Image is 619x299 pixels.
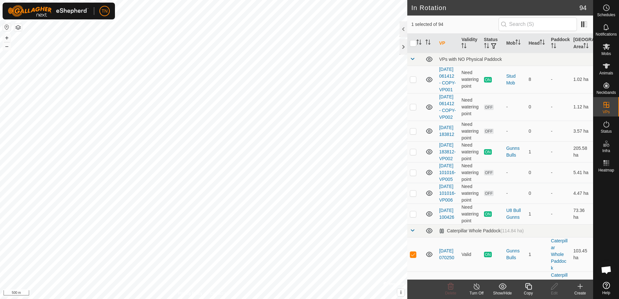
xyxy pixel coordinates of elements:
[499,17,577,31] input: Search (S)
[571,66,593,93] td: 1.02 ha
[506,145,523,159] div: Gunns Bulls
[515,290,541,296] div: Copy
[548,162,571,183] td: -
[571,141,593,162] td: 205.58 ha
[439,125,454,137] a: [DATE] 183812
[506,169,523,176] div: -
[571,93,593,121] td: 1.12 ha
[571,237,593,271] td: 103.45 ha
[526,66,548,93] td: 8
[461,44,467,49] p-sorticon: Activate to sort
[526,93,548,121] td: 0
[526,162,548,183] td: 0
[548,121,571,141] td: -
[541,290,567,296] div: Edit
[459,162,481,183] td: Need watering point
[526,237,548,271] td: 1
[459,93,481,121] td: Need watering point
[459,183,481,204] td: Need watering point
[526,204,548,224] td: 1
[439,163,456,182] a: [DATE] 101016-VP005
[484,252,492,257] span: ON
[597,13,615,17] span: Schedules
[3,34,11,42] button: +
[400,290,401,295] span: i
[210,291,229,296] a: Contact Us
[596,32,617,36] span: Notifications
[484,128,494,134] span: OFF
[459,66,481,93] td: Need watering point
[597,260,616,280] div: Open chat
[526,121,548,141] td: 0
[506,73,523,86] div: Stud Mob
[526,183,548,204] td: 0
[548,183,571,204] td: -
[571,183,593,204] td: 4.47 ha
[551,238,568,271] a: Caterpillar Whole Paddock
[490,290,515,296] div: Show/Hide
[484,44,489,49] p-sorticon: Activate to sort
[484,105,494,110] span: OFF
[548,66,571,93] td: -
[602,52,611,56] span: Mobs
[506,248,523,261] div: Gunns Bulls
[602,291,610,295] span: Help
[439,208,454,220] a: [DATE] 100426
[506,128,523,135] div: -
[484,191,494,196] span: OFF
[459,141,481,162] td: Need watering point
[567,290,593,296] div: Create
[439,142,456,161] a: [DATE] 183812-VP002
[439,248,454,260] a: [DATE] 070250
[439,279,456,298] a: [DATE] 070250-VP001
[571,204,593,224] td: 73.36 ha
[411,21,498,28] span: 1 selected of 94
[397,289,404,296] button: i
[506,207,523,221] div: U8 Bull Gunns
[459,204,481,224] td: Need watering point
[425,40,431,46] p-sorticon: Activate to sort
[548,34,571,53] th: Paddock
[571,121,593,141] td: 3.57 ha
[571,162,593,183] td: 5.41 ha
[484,149,492,155] span: ON
[526,34,548,53] th: Head
[481,34,504,53] th: Status
[445,291,456,295] span: Delete
[593,279,619,297] a: Help
[548,93,571,121] td: -
[548,141,571,162] td: -
[459,237,481,271] td: Valid
[464,290,490,296] div: Turn Off
[439,57,591,62] div: VPs with NO Physical Paddock
[596,91,616,94] span: Neckbands
[515,40,521,46] p-sorticon: Activate to sort
[459,34,481,53] th: Validity
[14,24,22,31] button: Map Layers
[178,291,202,296] a: Privacy Policy
[439,94,456,120] a: [DATE] 061412 - COPY-VP002
[501,228,524,233] span: (114.84 ha)
[3,23,11,31] button: Reset Map
[102,8,108,15] span: TN
[571,34,593,53] th: [GEOGRAPHIC_DATA] Area
[602,149,610,153] span: Infra
[459,121,481,141] td: Need watering point
[504,34,526,53] th: Mob
[526,141,548,162] td: 1
[599,71,613,75] span: Animals
[439,67,456,92] a: [DATE] 061412 - COPY-VP001
[540,40,545,46] p-sorticon: Activate to sort
[583,44,589,49] p-sorticon: Activate to sort
[439,228,523,234] div: Caterpillar Whole Paddock
[439,184,456,203] a: [DATE] 101016-VP006
[436,34,459,53] th: VP
[551,44,556,49] p-sorticon: Activate to sort
[601,129,612,133] span: Status
[506,104,523,110] div: -
[484,77,492,83] span: ON
[598,168,614,172] span: Heatmap
[484,170,494,175] span: OFF
[506,190,523,197] div: -
[416,40,422,46] p-sorticon: Activate to sort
